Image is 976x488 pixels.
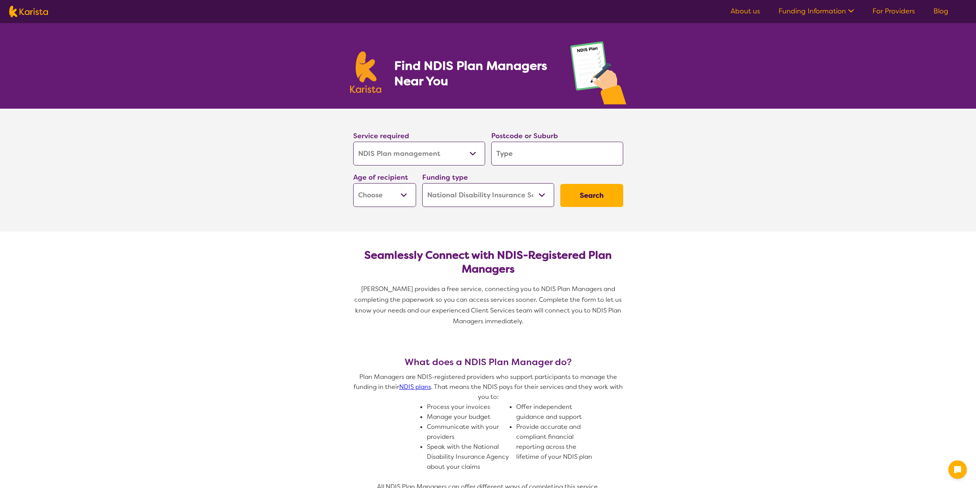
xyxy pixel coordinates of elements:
li: Provide accurate and compliant financial reporting across the lifetime of your NDIS plan [516,422,599,462]
label: Service required [353,131,409,141]
h2: Seamlessly Connect with NDIS-Registered Plan Managers [359,248,617,276]
li: Process your invoices [427,402,510,412]
li: Offer independent guidance and support [516,402,599,422]
label: Funding type [422,173,468,182]
h3: What does a NDIS Plan Manager do? [350,357,626,367]
img: Karista logo [9,6,48,17]
a: Funding Information [778,7,854,16]
span: [PERSON_NAME] provides a free service, connecting you to NDIS Plan Managers and completing the pa... [354,285,623,325]
a: For Providers [872,7,915,16]
li: Communicate with your providers [427,422,510,442]
li: Manage your budget [427,412,510,422]
li: Speak with the National Disability Insurance Agency about your claims [427,442,510,472]
p: Plan Managers are NDIS-registered providers who support participants to manage the funding in the... [350,372,626,402]
a: About us [731,7,760,16]
input: Type [491,142,623,165]
a: Blog [933,7,948,16]
a: NDIS plans [399,383,431,391]
h1: Find NDIS Plan Managers Near You [394,58,555,89]
label: Age of recipient [353,173,408,182]
button: Search [560,184,623,207]
label: Postcode or Suburb [491,131,558,141]
img: Karista logo [350,51,382,93]
img: plan-management [570,41,626,109]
